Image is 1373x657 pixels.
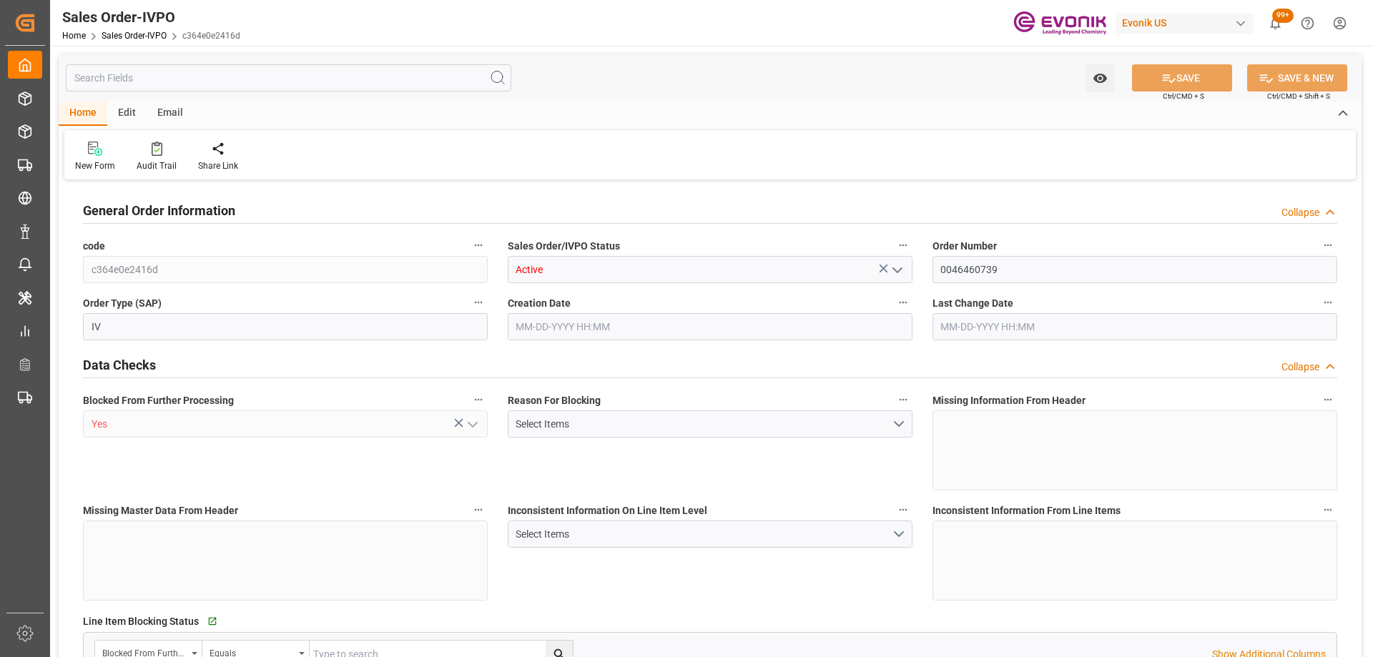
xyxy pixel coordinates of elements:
span: Ctrl/CMD + S [1163,91,1204,102]
button: Order Type (SAP) [469,293,488,312]
button: SAVE [1132,64,1232,92]
button: open menu [461,413,482,435]
button: SAVE & NEW [1247,64,1347,92]
button: show 100 new notifications [1259,7,1291,39]
input: MM-DD-YYYY HH:MM [508,313,912,340]
div: New Form [75,159,115,172]
button: Missing Information From Header [1319,390,1337,409]
span: code [83,239,105,254]
button: open menu [885,259,907,281]
div: Share Link [198,159,238,172]
span: Reason For Blocking [508,393,601,408]
button: open menu [508,520,912,548]
input: MM-DD-YYYY HH:MM [932,313,1337,340]
button: Last Change Date [1319,293,1337,312]
span: Last Change Date [932,296,1013,311]
button: Inconsistent Information From Line Items [1319,500,1337,519]
span: Blocked From Further Processing [83,393,234,408]
span: Order Type (SAP) [83,296,162,311]
div: Audit Trail [137,159,177,172]
span: Missing Information From Header [932,393,1086,408]
button: Reason For Blocking [894,390,912,409]
div: Select Items [516,417,891,432]
span: Missing Master Data From Header [83,503,238,518]
a: Sales Order-IVPO [102,31,167,41]
button: Evonik US [1116,9,1259,36]
a: Home [62,31,86,41]
button: Creation Date [894,293,912,312]
span: Inconsistent Information From Line Items [932,503,1121,518]
div: Evonik US [1116,13,1254,34]
button: Order Number [1319,236,1337,255]
button: Missing Master Data From Header [469,500,488,519]
button: open menu [1086,64,1115,92]
h2: Data Checks [83,355,156,375]
div: Home [59,102,107,126]
span: Line Item Blocking Status [83,614,199,629]
div: Edit [107,102,147,126]
div: Select Items [516,527,891,542]
input: Search Fields [66,64,511,92]
button: Sales Order/IVPO Status [894,236,912,255]
button: Help Center [1291,7,1324,39]
span: Sales Order/IVPO Status [508,239,620,254]
button: open menu [508,410,912,438]
button: Inconsistent Information On Line Item Level [894,500,912,519]
div: Sales Order-IVPO [62,6,240,28]
span: Ctrl/CMD + Shift + S [1267,91,1330,102]
span: Creation Date [508,296,571,311]
button: Blocked From Further Processing [469,390,488,409]
button: code [469,236,488,255]
span: Order Number [932,239,997,254]
span: 99+ [1272,9,1294,23]
div: Collapse [1281,360,1319,375]
div: Email [147,102,194,126]
h2: General Order Information [83,201,235,220]
img: Evonik-brand-mark-Deep-Purple-RGB.jpeg_1700498283.jpeg [1013,11,1106,36]
div: Collapse [1281,205,1319,220]
span: Inconsistent Information On Line Item Level [508,503,707,518]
